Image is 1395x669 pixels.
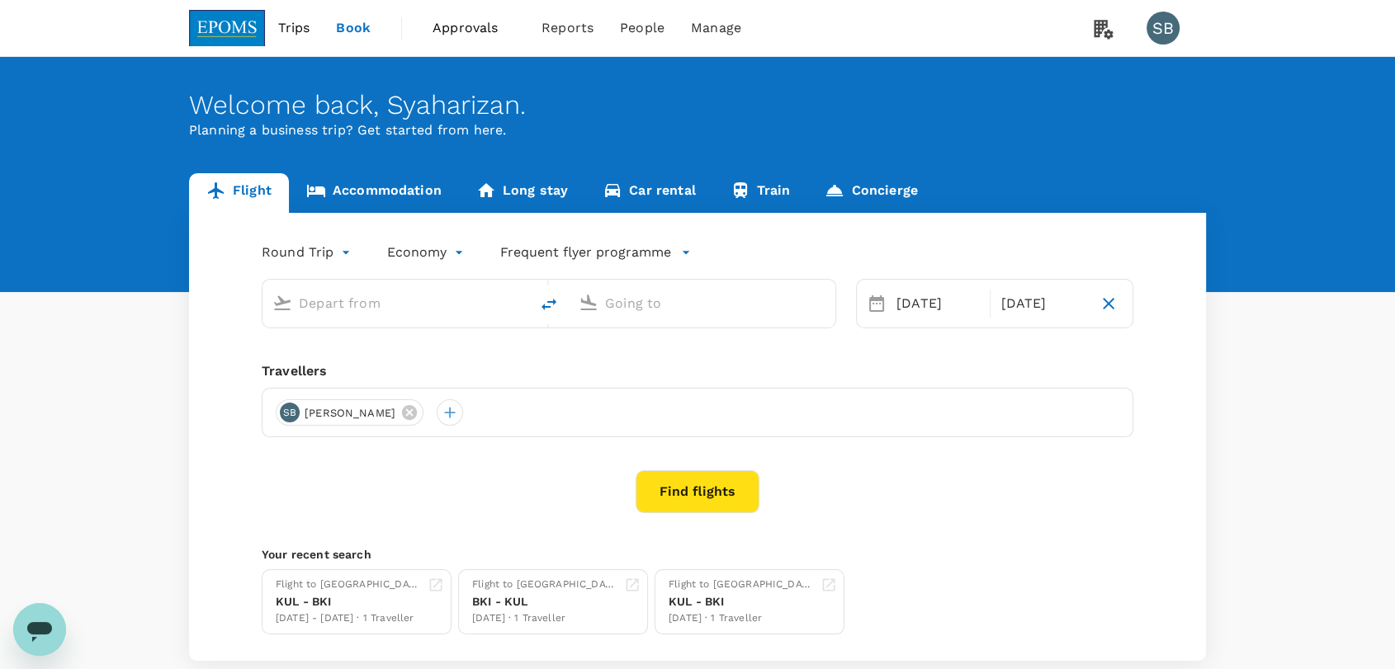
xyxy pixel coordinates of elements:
[691,18,741,38] span: Manage
[636,470,759,513] button: Find flights
[994,287,1090,320] div: [DATE]
[824,301,827,304] button: Open
[472,577,617,593] div: Flight to [GEOGRAPHIC_DATA]
[278,18,310,38] span: Trips
[189,10,265,46] img: EPOMS SDN BHD
[276,610,421,627] div: [DATE] - [DATE] · 1 Traveller
[713,173,808,213] a: Train
[890,287,986,320] div: [DATE]
[262,546,1133,563] p: Your recent search
[276,399,423,426] div: SB[PERSON_NAME]
[299,290,494,316] input: Depart from
[472,610,617,627] div: [DATE] · 1 Traveller
[500,243,671,262] p: Frequent flyer programme
[276,593,421,610] div: KUL - BKI
[189,90,1206,120] div: Welcome back , Syaharizan .
[459,173,585,213] a: Long stay
[295,405,405,422] span: [PERSON_NAME]
[189,120,1206,140] p: Planning a business trip? Get started from here.
[189,173,289,213] a: Flight
[13,603,66,656] iframe: Button to launch messaging window
[585,173,713,213] a: Car rental
[262,239,354,266] div: Round Trip
[529,285,569,324] button: delete
[276,577,421,593] div: Flight to [GEOGRAPHIC_DATA]
[541,18,593,38] span: Reports
[807,173,934,213] a: Concierge
[262,361,1133,381] div: Travellers
[605,290,801,316] input: Going to
[280,403,300,422] div: SB
[472,593,617,610] div: BKI - KUL
[1147,12,1180,45] div: SB
[669,593,814,610] div: KUL - BKI
[433,18,515,38] span: Approvals
[518,301,521,304] button: Open
[669,610,814,627] div: [DATE] · 1 Traveller
[387,239,467,266] div: Economy
[500,243,691,262] button: Frequent flyer programme
[289,173,459,213] a: Accommodation
[620,18,664,38] span: People
[336,18,371,38] span: Book
[669,577,814,593] div: Flight to [GEOGRAPHIC_DATA]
